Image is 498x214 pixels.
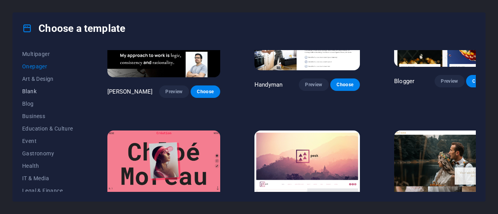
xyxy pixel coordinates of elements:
[22,172,73,184] button: IT & Media
[22,73,73,85] button: Art & Design
[22,138,73,144] span: Event
[22,188,73,194] span: Legal & Finance
[22,76,73,82] span: Art & Design
[22,97,73,110] button: Blog
[22,88,73,94] span: Blank
[22,122,73,135] button: Education & Culture
[197,89,214,95] span: Choose
[22,113,73,119] span: Business
[330,78,360,91] button: Choose
[159,85,189,98] button: Preview
[107,88,153,96] p: [PERSON_NAME]
[22,48,73,60] button: Multipager
[191,85,220,98] button: Choose
[22,51,73,57] span: Multipager
[22,101,73,107] span: Blog
[441,78,458,84] span: Preview
[22,160,73,172] button: Health
[254,81,282,89] p: Handyman
[165,89,182,95] span: Preview
[22,163,73,169] span: Health
[435,75,464,87] button: Preview
[299,78,328,91] button: Preview
[22,110,73,122] button: Business
[337,82,354,88] span: Choose
[22,60,73,73] button: Onepager
[22,150,73,157] span: Gastronomy
[394,77,414,85] p: Blogger
[22,85,73,97] button: Blank
[22,135,73,147] button: Event
[22,147,73,160] button: Gastronomy
[22,22,125,35] h4: Choose a template
[472,78,489,84] span: Choose
[466,75,496,87] button: Choose
[22,175,73,181] span: IT & Media
[22,184,73,197] button: Legal & Finance
[22,125,73,132] span: Education & Culture
[22,63,73,70] span: Onepager
[305,82,322,88] span: Preview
